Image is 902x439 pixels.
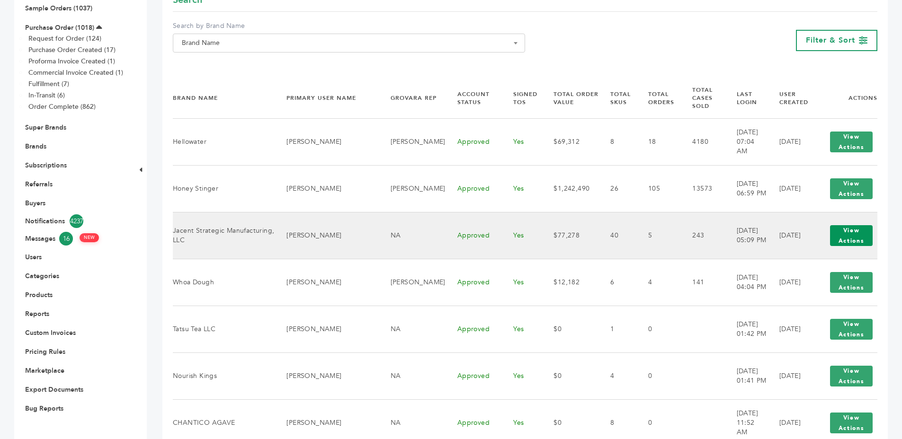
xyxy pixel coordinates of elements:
a: Brands [25,142,46,151]
label: Search by Brand Name [173,21,525,31]
td: 40 [598,212,636,259]
a: Fulfillment (7) [28,79,69,88]
button: View Actions [830,225,873,246]
td: [DATE] [768,212,813,259]
button: View Actions [830,178,873,199]
td: 26 [598,165,636,212]
td: [PERSON_NAME] [379,259,446,306]
td: Approved [446,259,502,306]
td: Approved [446,306,502,352]
a: Export Documents [25,385,83,394]
span: NEW [80,233,99,242]
td: [DATE] 05:09 PM [725,212,768,259]
a: Purchase Order Created (17) [28,45,116,54]
button: View Actions [830,366,873,386]
td: Yes [501,165,542,212]
td: Nourish Kings [173,352,275,399]
td: 8 [598,118,636,165]
td: $0 [542,306,598,352]
a: Subscriptions [25,161,67,170]
td: [DATE] 01:41 PM [725,352,768,399]
td: $77,278 [542,212,598,259]
button: View Actions [830,132,873,152]
th: Account Status [446,78,502,118]
td: [DATE] 04:04 PM [725,259,768,306]
span: Brand Name [173,34,525,53]
a: Reports [25,309,49,318]
td: [PERSON_NAME] [275,118,378,165]
td: 0 [636,352,681,399]
span: 16 [59,232,73,246]
td: Yes [501,352,542,399]
td: Approved [446,118,502,165]
th: Total SKUs [598,78,636,118]
a: Messages16 NEW [25,232,122,246]
td: [PERSON_NAME] [379,118,446,165]
a: Notifications4237 [25,214,122,228]
td: [PERSON_NAME] [275,259,378,306]
a: Users [25,253,42,262]
a: Super Brands [25,123,66,132]
td: 243 [680,212,724,259]
a: Bug Reports [25,404,63,413]
a: Commercial Invoice Created (1) [28,68,123,77]
td: 0 [636,306,681,352]
td: $0 [542,352,598,399]
button: View Actions [830,272,873,293]
td: 141 [680,259,724,306]
td: Yes [501,118,542,165]
a: Referrals [25,180,53,189]
a: Proforma Invoice Created (1) [28,57,115,66]
td: [PERSON_NAME] [275,212,378,259]
td: [DATE] [768,165,813,212]
td: $1,242,490 [542,165,598,212]
td: 105 [636,165,681,212]
td: Approved [446,352,502,399]
th: User Created [768,78,813,118]
td: [PERSON_NAME] [275,352,378,399]
td: NA [379,212,446,259]
td: 13573 [680,165,724,212]
td: Whoa Dough [173,259,275,306]
th: Actions [813,78,877,118]
td: NA [379,306,446,352]
span: 4237 [70,214,83,228]
a: Marketplace [25,366,64,375]
td: Approved [446,212,502,259]
button: View Actions [830,413,873,433]
td: Yes [501,306,542,352]
td: 18 [636,118,681,165]
td: [DATE] 07:04 AM [725,118,768,165]
td: [PERSON_NAME] [275,306,378,352]
td: Yes [501,212,542,259]
button: View Actions [830,319,873,340]
a: Order Complete (862) [28,102,96,111]
th: Primary User Name [275,78,378,118]
a: Categories [25,272,59,281]
td: $12,182 [542,259,598,306]
td: [DATE] 06:59 PM [725,165,768,212]
th: Total Orders [636,78,681,118]
a: Buyers [25,199,45,208]
th: Total Cases Sold [680,78,724,118]
a: Products [25,290,53,299]
th: Signed TOS [501,78,542,118]
td: Tatsu Tea LLC [173,306,275,352]
td: 5 [636,212,681,259]
a: Pricing Rules [25,347,65,356]
td: [DATE] [768,259,813,306]
td: 6 [598,259,636,306]
td: [PERSON_NAME] [379,165,446,212]
th: Total Order Value [542,78,598,118]
span: Brand Name [178,36,520,50]
td: $69,312 [542,118,598,165]
td: Honey Stinger [173,165,275,212]
td: [DATE] 01:42 PM [725,306,768,352]
span: Filter & Sort [806,35,855,45]
a: Purchase Order (1018) [25,23,94,32]
a: In-Transit (6) [28,91,65,100]
td: 4180 [680,118,724,165]
td: Jacent Strategic Manufacturing, LLC [173,212,275,259]
td: [DATE] [768,118,813,165]
a: Request for Order (124) [28,34,101,43]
